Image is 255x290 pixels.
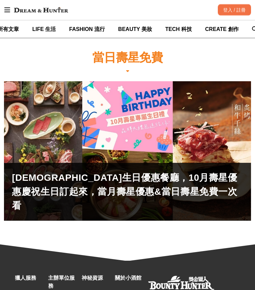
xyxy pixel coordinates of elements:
div: 神秘資源 [82,274,112,282]
span: FASHION 流行 [69,26,105,32]
a: BEAUTY 美妝 [118,20,152,38]
span: CREATE 創作 [205,26,239,32]
div: 關於小酒館 [115,274,145,282]
a: LIFE 生活 [32,20,56,38]
span: TECH 科技 [165,26,192,32]
img: Dream & Hunter [11,4,71,16]
a: TECH 科技 [165,20,192,38]
h1: 當日壽星免費 [92,51,163,65]
div: 獵人服務 [15,274,45,282]
a: FASHION 流行 [69,20,105,38]
span: LIFE 生活 [32,26,56,32]
a: 2025生日優惠餐廳，10月壽星優惠慶祝生日訂起來，當月壽星優惠&當日壽星免費一次看 [4,82,251,221]
div: 登入 / 註冊 [218,4,251,16]
span: BEAUTY 美妝 [118,26,152,32]
a: [DEMOGRAPHIC_DATA]生日優惠餐廳，10月壽星優惠慶祝生日訂起來，當月壽星優惠&當日壽星免費一次看 [12,171,243,213]
a: CREATE 創作 [205,20,239,38]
